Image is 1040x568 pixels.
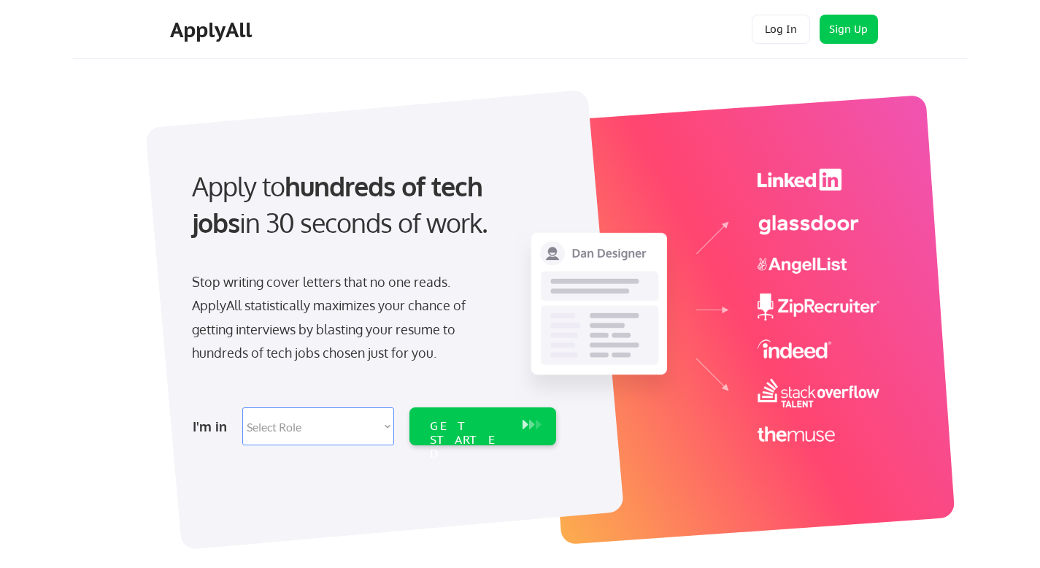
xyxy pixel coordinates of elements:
[192,168,550,242] div: Apply to in 30 seconds of work.
[192,270,492,365] div: Stop writing cover letters that no one reads. ApplyAll statistically maximizes your chance of get...
[170,18,256,42] div: ApplyAll
[820,15,878,44] button: Sign Up
[193,415,234,438] div: I'm in
[430,419,508,461] div: GET STARTED
[752,15,810,44] button: Log In
[192,169,489,239] strong: hundreds of tech jobs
